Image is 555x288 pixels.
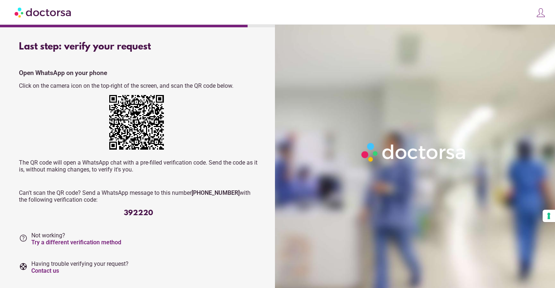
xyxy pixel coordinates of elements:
[19,82,258,89] p: Click on the camera icon on the top-right of the screen, and scan the QR code below.
[536,8,546,18] img: icons8-customer-100.png
[19,69,107,76] strong: Open WhatsApp on your phone
[19,42,258,52] div: Last step: verify your request
[31,260,129,274] span: Having trouble verifying your request?
[358,140,469,165] img: Logo-Doctorsa-trans-White-partial-flat.png
[19,159,258,173] p: The QR code will open a WhatsApp chat with a pre-filled verification code. Send the code as it is...
[109,95,168,153] div: https://wa.me/+12673231263?text=My+request+verification+code+is+392220
[19,189,258,203] p: Can't scan the QR code? Send a WhatsApp message to this number with the following verification code:
[19,262,28,271] i: support
[19,234,28,242] i: help
[31,267,59,274] a: Contact us
[31,232,121,246] span: Not working?
[19,209,258,217] div: 392220
[192,189,240,196] strong: [PHONE_NUMBER]
[543,210,555,222] button: Your consent preferences for tracking technologies
[109,95,164,150] img: zgeIFYAAAAGSURBVAMAQ6U6SyTXRVcAAAAASUVORK5CYII=
[15,4,72,20] img: Doctorsa.com
[31,239,121,246] a: Try a different verification method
